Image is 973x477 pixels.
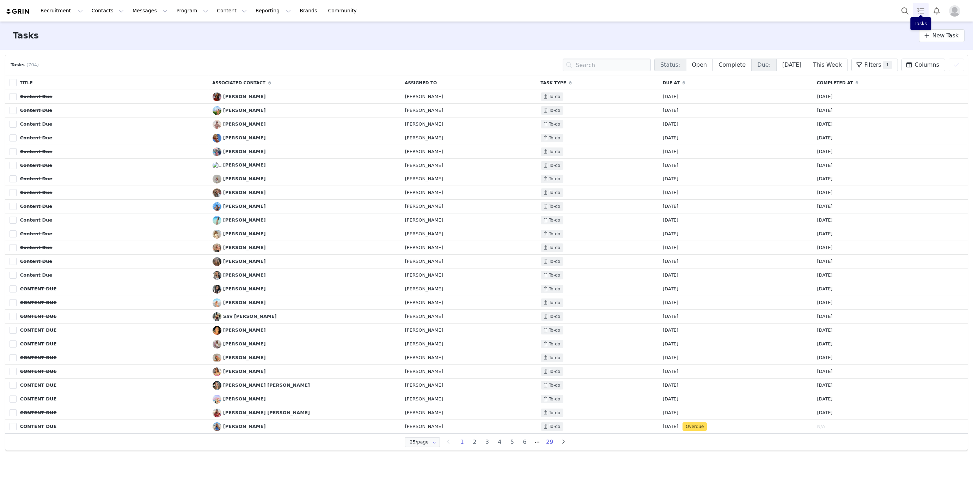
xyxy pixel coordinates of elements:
a: [PERSON_NAME] [213,395,266,404]
img: Erin Cookson [213,422,221,431]
td: [DATE] [814,227,968,241]
input: Search [563,59,651,71]
img: Veronica Clevenger [213,354,221,362]
span: Content Due [20,93,53,100]
a: [PERSON_NAME] [213,271,266,280]
span: To-do [549,355,560,361]
td: [PERSON_NAME] [402,296,537,310]
a: [PERSON_NAME] [213,120,266,129]
div: [DATE] [663,423,678,430]
span: [PERSON_NAME] [223,176,266,181]
img: Emily Kissa [213,106,221,115]
a: [PERSON_NAME] [213,188,266,197]
td: [DATE] [814,131,968,145]
span: [PERSON_NAME] [223,369,266,374]
div: [DATE] [663,272,678,279]
span: Content Due [20,272,53,279]
span: Columns [914,61,939,69]
a: [PERSON_NAME] [PERSON_NAME] [213,409,310,417]
span: Content Due [20,175,53,182]
button: This Week [807,59,848,71]
td: [PERSON_NAME] [402,255,537,268]
span: To-do [549,300,560,306]
span: CONTENT DUE [20,285,57,292]
li: 2 [469,437,481,447]
span: Content Due [20,134,53,141]
span: To-do [549,135,560,141]
td: [PERSON_NAME] [402,172,537,186]
div: [DATE] [663,175,678,182]
span: CONTENT DUE [20,340,57,348]
li: 29 [544,437,556,447]
img: Gabby Argondizza [213,326,221,335]
img: Jennifer Arsenault [213,134,221,143]
a: [PERSON_NAME] [213,285,266,294]
span: Content Due [20,230,53,237]
span: [PERSON_NAME] [PERSON_NAME] [223,382,310,388]
td: N/A [814,420,968,434]
img: placeholder-profile.jpg [949,5,960,17]
td: [DATE] [814,365,968,379]
td: [PERSON_NAME] [402,392,537,406]
span: Content Due [20,148,53,155]
button: [DATE] [776,59,807,71]
button: Recruitment [36,3,87,19]
td: [PERSON_NAME] [402,131,537,145]
span: To-do [549,286,560,292]
div: [DATE] [663,121,678,128]
div: [DATE] [663,409,678,416]
span: To-do [549,149,560,155]
a: [PERSON_NAME] [213,354,266,362]
td: [DATE] [814,296,968,310]
td: [DATE] [814,392,968,406]
img: Sav Kalata [213,312,221,321]
div: [DATE] [663,285,678,292]
a: [PERSON_NAME] [213,106,266,115]
td: [DATE] [814,310,968,324]
span: [PERSON_NAME] [223,424,266,429]
div: [DATE] [663,396,678,403]
div: [DATE] [663,368,678,375]
td: [PERSON_NAME] [402,186,537,200]
td: [PERSON_NAME] [402,268,537,282]
td: [DATE] [814,213,968,227]
span: [PERSON_NAME] [223,286,266,291]
span: To-do [549,382,560,388]
span: CONTENT DUE [20,423,57,430]
td: [DATE] [814,406,968,420]
span: CONTENT DUE [20,396,57,403]
img: Lani Nguyen [213,162,221,169]
td: [PERSON_NAME] [402,310,537,324]
span: [PERSON_NAME] [223,135,266,140]
div: [DATE] [663,148,678,155]
a: [PERSON_NAME] [213,147,266,156]
td: [PERSON_NAME] [402,200,537,213]
td: [PERSON_NAME] [402,337,537,351]
span: Content Due [20,189,53,196]
span: [PERSON_NAME] [223,259,266,264]
td: [DATE] [814,172,968,186]
img: Maya Khan [213,367,221,376]
img: Olivia Leigh [213,202,221,211]
span: [PERSON_NAME] [223,327,266,333]
span: [PERSON_NAME] [223,108,266,113]
span: To-do [549,107,560,114]
th: Due At [659,75,813,90]
button: Contacts [87,3,128,19]
h3: Tasks [13,29,39,42]
a: [PERSON_NAME] [213,202,266,211]
div: [DATE] [663,244,678,251]
td: [PERSON_NAME] [402,227,537,241]
span: Content Due [20,217,53,224]
li: 4 [494,437,506,447]
img: Alexa McFerran [213,243,221,252]
img: Brenley Herrera [213,92,221,101]
td: [DATE] [814,282,968,296]
img: Jordan Narkievich [213,216,221,225]
td: [DATE] [814,104,968,117]
div: [DATE] [663,313,678,320]
td: [PERSON_NAME] [402,282,537,296]
div: [DATE] [663,217,678,224]
td: [DATE] [814,159,968,172]
th: Title [17,75,209,90]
